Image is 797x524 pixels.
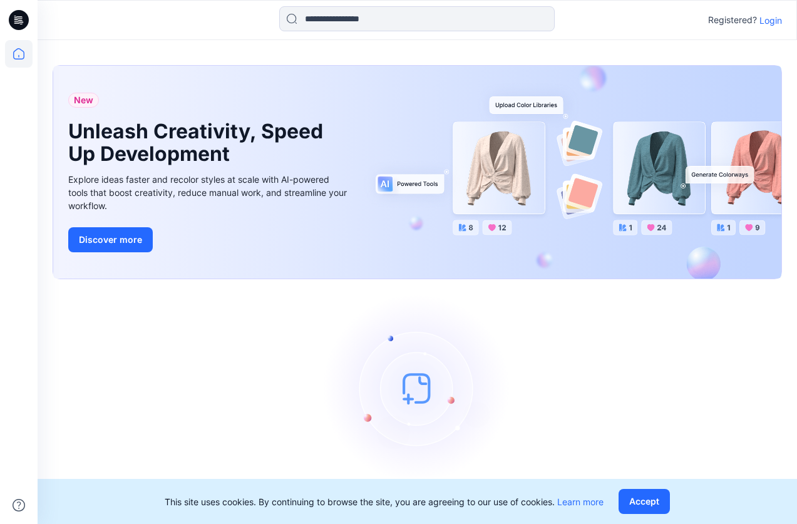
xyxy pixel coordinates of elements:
[165,495,604,508] p: This site uses cookies. By continuing to browse the site, you are agreeing to our use of cookies.
[68,227,153,252] button: Discover more
[68,120,331,165] h1: Unleash Creativity, Speed Up Development
[74,93,93,108] span: New
[759,14,782,27] p: Login
[708,13,757,28] p: Registered?
[324,294,512,482] img: empty-state-image.svg
[557,496,604,507] a: Learn more
[68,227,350,252] a: Discover more
[619,489,670,514] button: Accept
[68,173,350,212] div: Explore ideas faster and recolor styles at scale with AI-powered tools that boost creativity, red...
